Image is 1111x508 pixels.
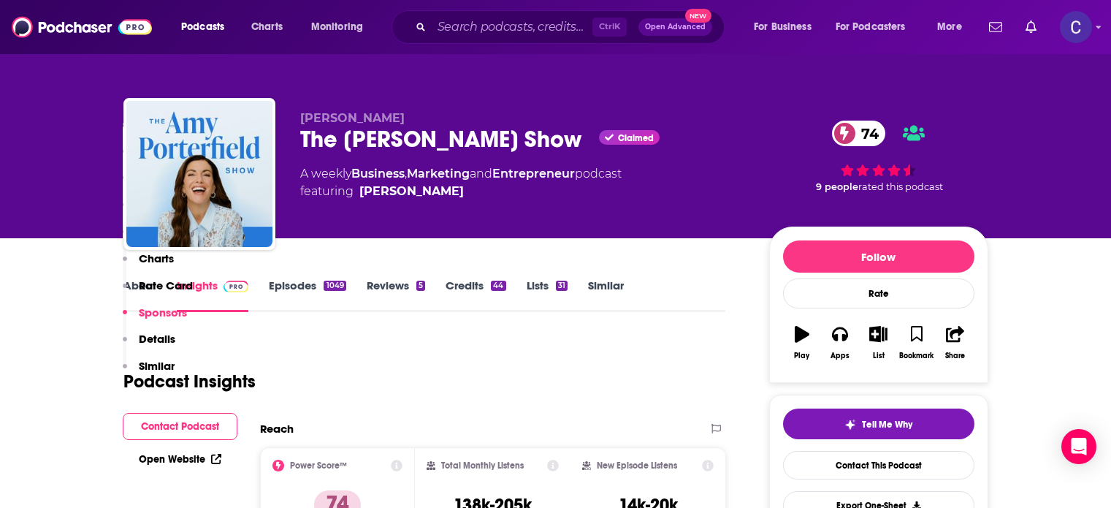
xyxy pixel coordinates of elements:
div: Play [794,352,809,360]
a: Credits44 [446,278,505,312]
h2: Reach [260,422,294,436]
a: Charts [242,15,291,39]
span: Monitoring [311,17,363,37]
img: tell me why sparkle [844,419,856,431]
a: Similar [588,278,624,312]
button: open menu [826,15,927,39]
div: 31 [556,281,568,291]
p: Rate Card [139,278,193,292]
button: Rate Card [123,278,193,306]
span: Ctrl K [592,18,627,37]
div: List [873,352,885,360]
a: Marketing [407,167,470,181]
button: Share [936,316,974,369]
button: Apps [821,316,859,369]
a: Business [351,167,405,181]
div: A weekly podcast [300,165,622,200]
div: 44 [491,281,505,291]
button: Details [123,332,175,359]
span: , [405,167,407,181]
span: Logged in as publicityxxtina [1060,11,1092,43]
span: 9 people [816,181,858,192]
span: rated this podcast [858,181,943,192]
a: Show notifications dropdown [1020,15,1042,39]
button: Sponsors [123,306,187,333]
button: List [859,316,897,369]
button: Bookmark [898,316,936,369]
span: For Podcasters [836,17,906,37]
button: Show profile menu [1060,11,1092,43]
h2: Total Monthly Listens [441,460,524,471]
div: Bookmark [899,352,934,360]
div: Rate [783,278,974,308]
a: 74 [832,121,886,146]
button: tell me why sparkleTell Me Why [783,409,974,439]
a: Entrepreneur [492,167,575,181]
div: 1049 [324,281,345,291]
p: Sponsors [139,306,187,319]
button: Open AdvancedNew [638,18,712,36]
button: Contact Podcast [123,413,237,440]
a: Episodes1049 [269,278,345,312]
span: and [470,167,492,181]
img: User Profile [1060,11,1092,43]
span: featuring [300,183,622,200]
div: Apps [831,352,850,360]
span: Podcasts [181,17,224,37]
span: New [685,9,711,23]
span: 74 [847,121,886,146]
span: Open Advanced [645,23,706,31]
a: Lists31 [527,278,568,312]
div: Open Intercom Messenger [1061,429,1096,464]
button: open menu [927,15,980,39]
img: The Amy Porterfield Show [126,101,272,247]
button: Similar [123,359,175,386]
span: More [937,17,962,37]
p: Similar [139,359,175,373]
img: Podchaser - Follow, Share and Rate Podcasts [12,13,152,41]
div: Search podcasts, credits, & more... [405,10,738,44]
a: Open Website [139,453,221,466]
input: Search podcasts, credits, & more... [432,15,592,39]
span: Tell Me Why [862,419,912,431]
button: open menu [171,15,243,39]
a: Amy Porterfield [359,183,464,200]
button: open menu [301,15,382,39]
span: Claimed [618,134,654,142]
div: 5 [416,281,425,291]
a: Reviews5 [367,278,425,312]
h2: Power Score™ [290,460,347,471]
button: open menu [744,15,830,39]
span: Charts [251,17,283,37]
a: Contact This Podcast [783,451,974,479]
div: Share [945,352,965,360]
div: 74 9 peoplerated this podcast [769,111,988,202]
button: Follow [783,240,974,273]
span: [PERSON_NAME] [300,111,405,125]
span: For Business [754,17,812,37]
p: Details [139,332,175,346]
h2: New Episode Listens [597,460,677,471]
button: Play [783,316,821,369]
a: Show notifications dropdown [983,15,1008,39]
